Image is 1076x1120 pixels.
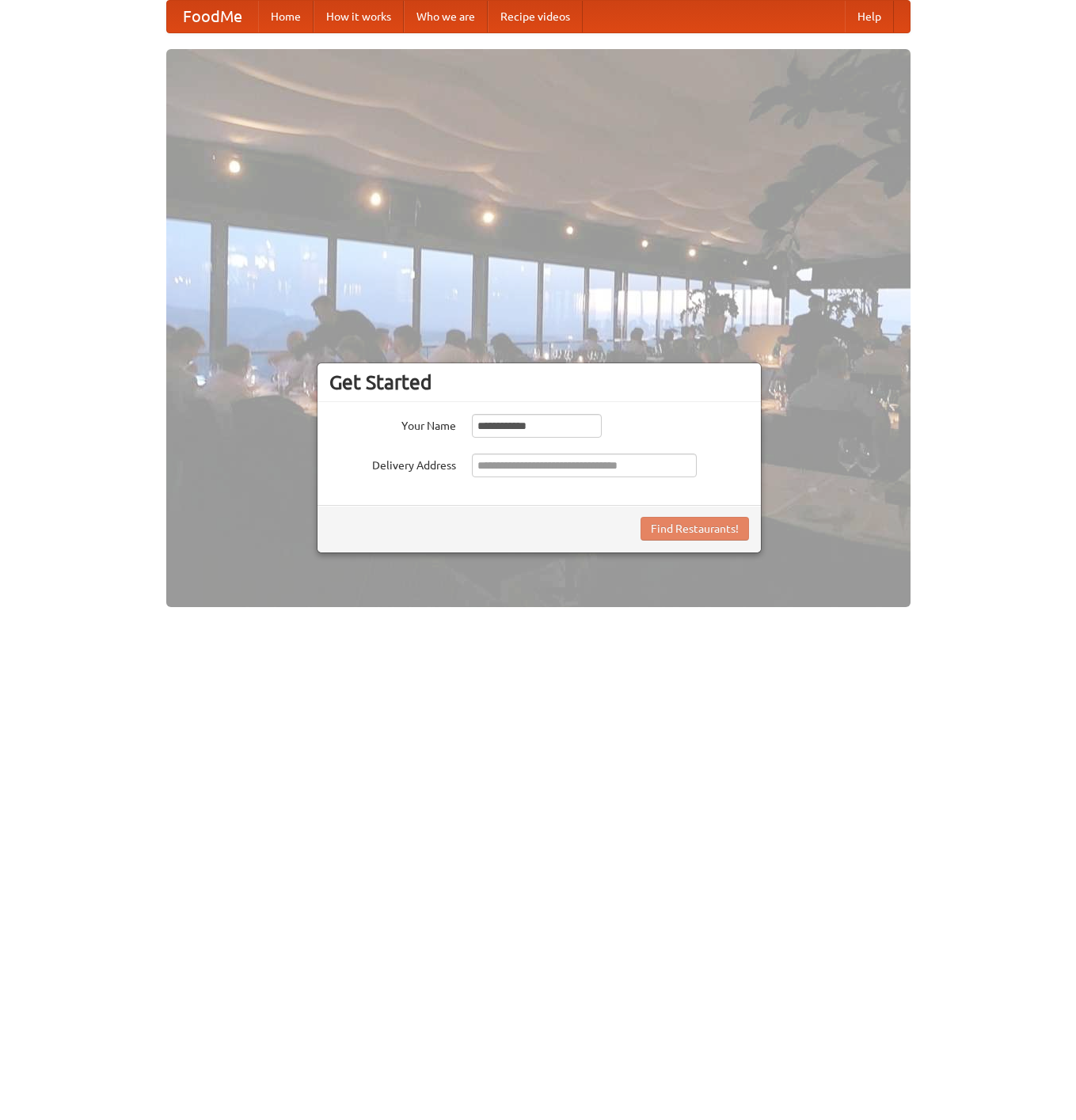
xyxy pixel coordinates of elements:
[404,1,488,32] a: Who we are
[845,1,894,32] a: Help
[167,1,258,32] a: FoodMe
[329,454,456,473] label: Delivery Address
[488,1,583,32] a: Recipe videos
[314,1,404,32] a: How it works
[329,414,456,434] label: Your Name
[641,517,749,541] button: Find Restaurants!
[329,370,749,394] h3: Get Started
[258,1,314,32] a: Home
